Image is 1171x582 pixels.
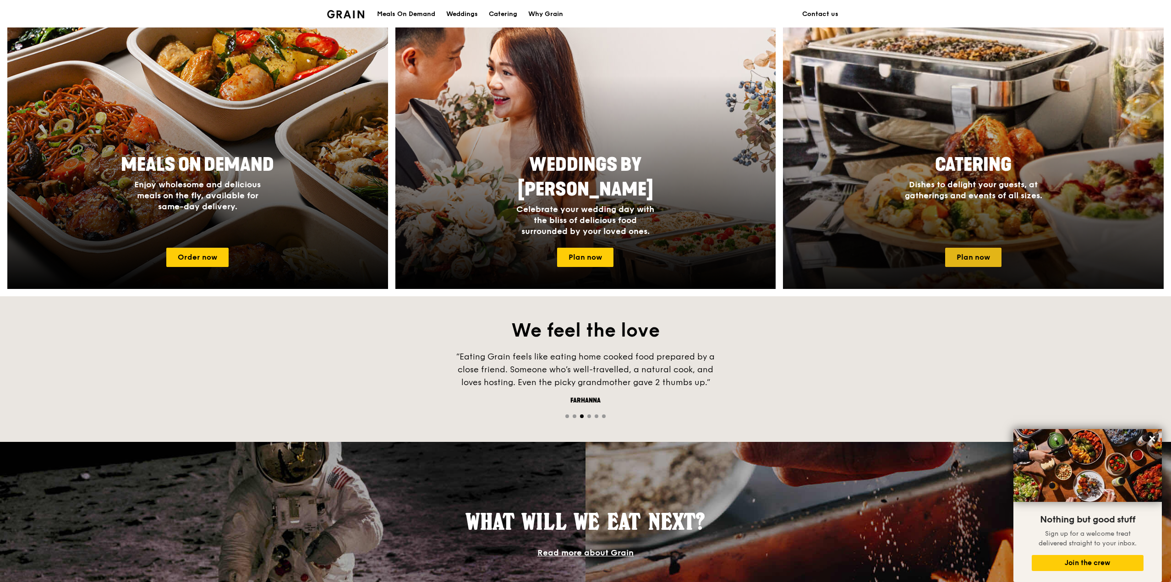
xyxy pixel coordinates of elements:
[1032,555,1144,571] button: Join the crew
[448,350,723,389] div: “Eating Grain feels like eating home cooked food prepared by a close friend. Someone who’s well-t...
[797,0,844,28] a: Contact us
[573,414,576,418] span: Go to slide 2
[595,414,598,418] span: Go to slide 5
[580,414,584,418] span: Go to slide 3
[905,179,1042,201] span: Dishes to delight your guests, at gatherings and events of all sizes.
[134,179,261,212] span: Enjoy wholesome and delicious meals on the fly, available for same-day delivery.
[518,154,653,201] span: Weddings by [PERSON_NAME]
[1145,431,1160,446] button: Close
[483,0,523,28] a: Catering
[602,414,606,418] span: Go to slide 6
[1013,429,1162,502] img: DSC07876-Edit02-Large.jpeg
[523,0,569,28] a: Why Grain
[783,22,1164,289] a: CateringDishes to delight your guests, at gatherings and events of all sizes.Plan now
[1040,514,1135,525] span: Nothing but good stuff
[466,508,705,535] span: What will we eat next?
[1039,530,1137,547] span: Sign up for a welcome treat delivered straight to your inbox.
[587,414,591,418] span: Go to slide 4
[377,0,435,28] div: Meals On Demand
[121,154,274,176] span: Meals On Demand
[935,154,1012,176] span: Catering
[565,414,569,418] span: Go to slide 1
[528,0,563,28] div: Why Grain
[557,248,613,267] a: Plan now
[395,22,776,289] a: Weddings by [PERSON_NAME]Celebrate your wedding day with the bliss of delicious food surrounded b...
[327,10,364,18] img: Grain
[448,396,723,405] div: Farhanna
[166,248,229,267] a: Order now
[489,0,517,28] div: Catering
[516,204,654,236] span: Celebrate your wedding day with the bliss of delicious food surrounded by your loved ones.
[537,548,634,558] a: Read more about Grain
[7,22,388,289] a: Meals On DemandEnjoy wholesome and delicious meals on the fly, available for same-day delivery.Or...
[945,248,1001,267] a: Plan now
[441,0,483,28] a: Weddings
[446,0,478,28] div: Weddings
